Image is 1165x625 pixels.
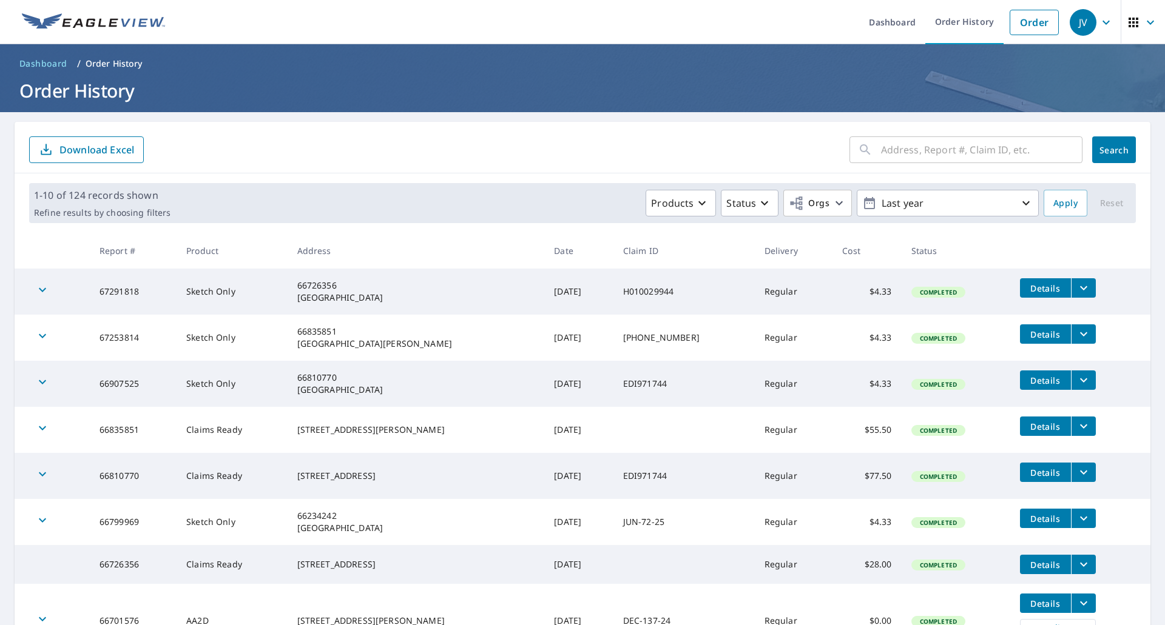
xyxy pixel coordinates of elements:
td: [DATE] [544,453,613,499]
td: Regular [755,315,833,361]
button: filesDropdownBtn-66799969 [1071,509,1096,528]
th: Status [902,233,1010,269]
span: Completed [913,472,964,481]
td: Sketch Only [177,269,288,315]
h1: Order History [15,78,1150,103]
td: 67253814 [90,315,177,361]
button: Last year [857,190,1039,216]
button: filesDropdownBtn-67291818 [1071,278,1096,298]
button: filesDropdownBtn-66810770 [1071,463,1096,482]
td: [DATE] [544,407,613,453]
nav: breadcrumb [15,54,1150,73]
td: 67291818 [90,269,177,315]
th: Product [177,233,288,269]
th: Date [544,233,613,269]
td: JUN-72-25 [613,499,755,545]
span: Completed [913,334,964,343]
td: 66835851 [90,407,177,453]
button: filesDropdownBtn-66835851 [1071,416,1096,436]
td: 66810770 [90,453,177,499]
td: 66907525 [90,361,177,407]
th: Claim ID [613,233,755,269]
span: Details [1027,559,1064,570]
td: Regular [755,453,833,499]
p: Last year [877,193,1019,214]
td: $4.33 [832,315,901,361]
td: 66726356 [90,545,177,584]
button: Search [1092,136,1136,163]
td: [DATE] [544,361,613,407]
button: detailsBtn-66835851 [1020,416,1071,436]
img: EV Logo [22,13,165,32]
td: 66799969 [90,499,177,545]
th: Address [288,233,545,269]
p: Order History [86,58,143,70]
span: Details [1027,421,1064,432]
button: detailsBtn-67253814 [1020,324,1071,344]
span: Search [1102,144,1126,156]
td: Sketch Only [177,499,288,545]
th: Cost [832,233,901,269]
span: Details [1027,375,1064,386]
td: [DATE] [544,499,613,545]
th: Delivery [755,233,833,269]
td: H010029944 [613,269,755,315]
span: Apply [1053,196,1078,211]
span: Details [1027,329,1064,340]
td: Regular [755,269,833,315]
span: Completed [913,426,964,435]
div: [STREET_ADDRESS] [297,470,535,482]
span: Completed [913,380,964,389]
span: Details [1027,513,1064,524]
td: $77.50 [832,453,901,499]
td: Regular [755,361,833,407]
span: Details [1027,282,1064,294]
span: Details [1027,598,1064,609]
td: Regular [755,499,833,545]
span: Completed [913,518,964,527]
button: detailsBtn-67291818 [1020,278,1071,298]
div: 66234242 [GEOGRAPHIC_DATA] [297,510,535,534]
td: Claims Ready [177,545,288,584]
div: JV [1070,9,1096,36]
td: [PHONE_NUMBER] [613,315,755,361]
span: Details [1027,467,1064,478]
button: filesDropdownBtn-66726356 [1071,555,1096,574]
td: [DATE] [544,545,613,584]
button: Orgs [783,190,852,216]
span: Completed [913,561,964,569]
button: Download Excel [29,136,144,163]
a: Order [1010,10,1059,35]
td: Sketch Only [177,315,288,361]
input: Address, Report #, Claim ID, etc. [881,133,1082,167]
p: Products [651,196,694,210]
a: Dashboard [15,54,72,73]
button: filesDropdownBtn-66701576 [1071,593,1096,613]
th: Report # [90,233,177,269]
button: detailsBtn-66907525 [1020,370,1071,390]
td: $4.33 [832,269,901,315]
td: $4.33 [832,361,901,407]
div: 66726356 [GEOGRAPHIC_DATA] [297,279,535,304]
button: Apply [1044,190,1087,216]
button: detailsBtn-66726356 [1020,555,1071,574]
div: 66810770 [GEOGRAPHIC_DATA] [297,372,535,396]
td: [DATE] [544,315,613,361]
td: EDI971744 [613,453,755,499]
td: Regular [755,545,833,584]
span: Dashboard [19,58,67,70]
p: 1-10 of 124 records shown [34,188,171,202]
button: detailsBtn-66701576 [1020,593,1071,613]
button: detailsBtn-66810770 [1020,463,1071,482]
td: $55.50 [832,407,901,453]
button: Products [646,190,716,216]
td: $4.33 [832,499,901,545]
td: Claims Ready [177,407,288,453]
div: [STREET_ADDRESS][PERSON_NAME] [297,424,535,436]
td: [DATE] [544,269,613,315]
p: Status [726,196,756,210]
div: 66835851 [GEOGRAPHIC_DATA][PERSON_NAME] [297,326,535,350]
button: Status [721,190,778,216]
td: Sketch Only [177,361,288,407]
button: filesDropdownBtn-67253814 [1071,324,1096,344]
